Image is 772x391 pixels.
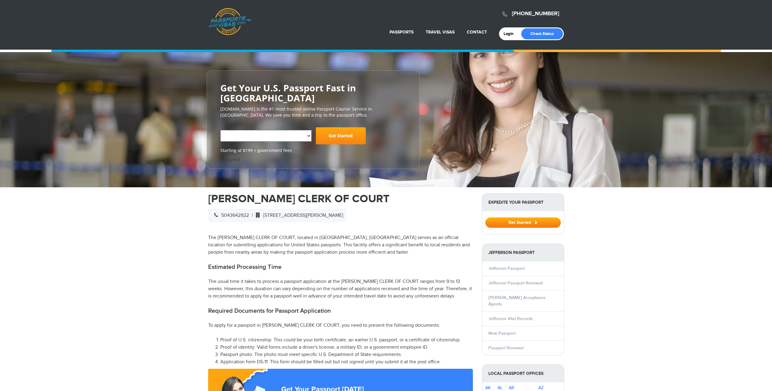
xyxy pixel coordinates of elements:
[482,194,564,211] strong: Expedite Your Passport
[538,385,543,390] a: AZ
[485,220,561,225] a: Get Started
[220,351,473,358] li: Passport photo: The photo must meet specific U.S. Department of State requirements.
[211,213,249,218] span: 5043642922
[488,345,523,350] a: Passport Renewal
[498,385,502,390] a: AL
[488,266,525,271] a: Jefferson Passport
[220,157,240,162] a: Trustpilot
[488,331,515,336] a: New Passport
[521,28,563,39] a: Check Status
[482,244,564,261] strong: Jefferson Passport
[208,263,473,271] h2: Estimated Processing Time
[512,10,559,17] a: [PHONE_NUMBER]
[220,358,473,366] li: Application form DS-11: This form should be filled out but not signed until you submit it at the ...
[316,127,366,144] a: Get Started
[208,234,473,256] p: The [PERSON_NAME] CLERK OF COURT, located in [GEOGRAPHIC_DATA], [GEOGRAPHIC_DATA] serves as an of...
[509,385,514,390] a: AR
[208,322,473,329] p: To apply for a passport in [PERSON_NAME] CLERK OF COURT, you need to present the following docume...
[504,31,518,36] a: Login
[389,30,414,35] a: Passports
[208,193,473,204] h1: [PERSON_NAME] CLERK OF COURT
[488,316,533,321] a: Jefferson Vital Records
[485,385,491,390] a: AK
[467,30,487,35] a: Contact
[220,83,406,103] h2: Get Your U.S. Passport Fast in [GEOGRAPHIC_DATA]
[253,213,343,218] span: [STREET_ADDRESS][PERSON_NAME]
[208,209,346,222] div: |
[220,147,406,153] span: Starting at $199 + government fees
[208,307,473,315] h2: Required Documents for Passport Application
[488,295,546,307] a: [PERSON_NAME] Acceptance Agents
[482,365,564,382] strong: Local Passport Offices
[208,278,473,300] p: The usual time it takes to process a passport application at the [PERSON_NAME] CLERK OF COURT ran...
[485,217,561,228] button: Get Started
[426,30,455,35] a: Travel Visas
[220,106,406,118] p: [DOMAIN_NAME] is the #1 most trusted online Passport Courier Service in [GEOGRAPHIC_DATA]. We sav...
[208,8,252,35] a: Passports & [DOMAIN_NAME]
[488,280,543,286] a: Jefferson Passport Renewal
[220,344,473,351] li: Proof of identity: Valid forms include a driver's license, a military ID, or a government employe...
[220,336,473,344] li: Proof of U.S. citizenship: This could be your birth certificate, an earlier U.S. passport, or a c...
